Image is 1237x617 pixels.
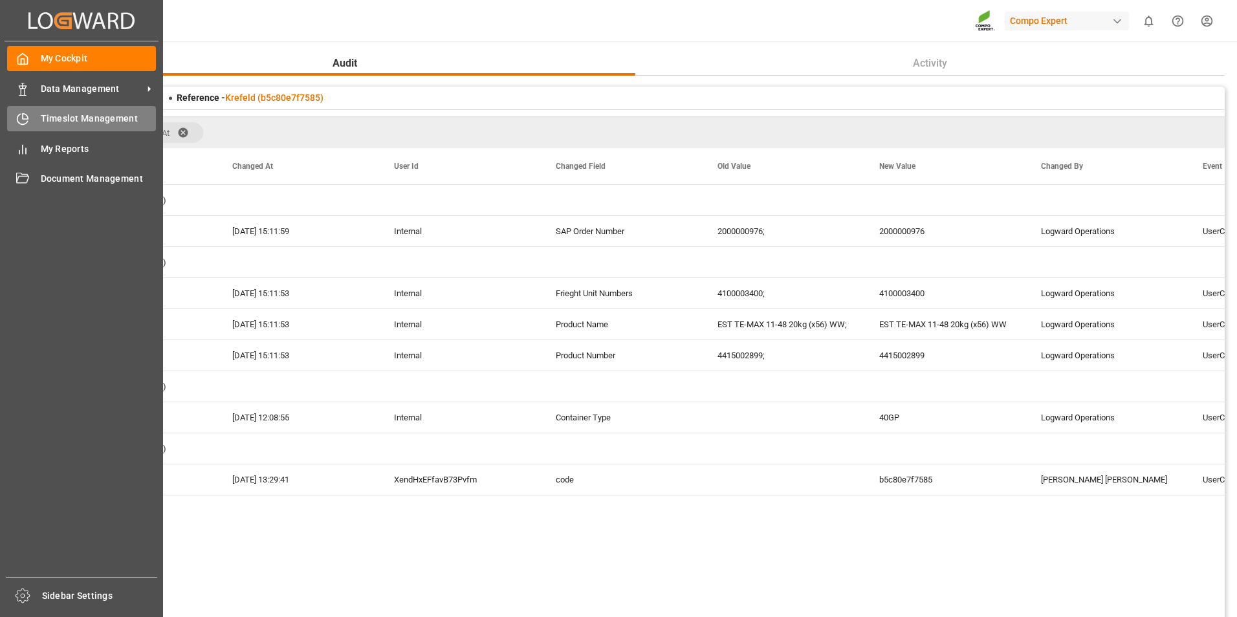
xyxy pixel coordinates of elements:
[540,464,702,495] div: code
[540,340,702,371] div: Product Number
[702,216,864,246] div: 2000000976;
[1025,340,1187,371] div: Logward Operations
[217,340,378,371] div: [DATE] 15:11:53
[540,402,702,433] div: Container Type
[1025,464,1187,495] div: [PERSON_NAME] [PERSON_NAME]
[635,51,1225,76] button: Activity
[217,216,378,246] div: [DATE] 15:11:59
[702,278,864,308] div: 4100003400;
[327,56,362,71] span: Audit
[217,309,378,340] div: [DATE] 15:11:53
[556,162,606,171] span: Changed Field
[232,162,273,171] span: Changed At
[864,340,1025,371] div: 4415002899
[1005,12,1129,30] div: Compo Expert
[1163,6,1192,36] button: Help Center
[378,402,540,433] div: Internal
[378,309,540,340] div: Internal
[864,216,1025,246] div: 2000000976
[1025,309,1187,340] div: Logward Operations
[7,46,156,71] a: My Cockpit
[378,340,540,371] div: Internal
[7,136,156,161] a: My Reports
[908,56,952,71] span: Activity
[717,162,750,171] span: Old Value
[378,216,540,246] div: Internal
[702,309,864,340] div: EST TE-MAX 11-48 20kg (x56) WW;
[540,216,702,246] div: SAP Order Number
[217,402,378,433] div: [DATE] 12:08:55
[378,464,540,495] div: XendHxEFfavB73Pvfm
[702,340,864,371] div: 4415002899;
[394,162,419,171] span: User Id
[217,278,378,308] div: [DATE] 15:11:53
[1203,162,1222,171] span: Event
[55,51,635,76] button: Audit
[1025,216,1187,246] div: Logward Operations
[1134,6,1163,36] button: show 0 new notifications
[879,162,915,171] span: New Value
[378,278,540,308] div: Internal
[177,92,323,103] span: Reference -
[540,309,702,340] div: Product Name
[864,278,1025,308] div: 4100003400
[41,172,157,186] span: Document Management
[864,464,1025,495] div: b5c80e7f7585
[41,112,157,125] span: Timeslot Management
[1025,278,1187,308] div: Logward Operations
[1041,162,1083,171] span: Changed By
[41,82,143,96] span: Data Management
[1005,8,1134,33] button: Compo Expert
[1025,402,1187,433] div: Logward Operations
[540,278,702,308] div: Frieght Unit Numbers
[864,402,1025,433] div: 40GP
[225,92,323,103] a: Krefeld (b5c80e7f7585)
[7,106,156,131] a: Timeslot Management
[864,309,1025,340] div: EST TE-MAX 11-48 20kg (x56) WW
[42,589,158,603] span: Sidebar Settings
[41,52,157,65] span: My Cockpit
[217,464,378,495] div: [DATE] 13:29:41
[41,142,157,156] span: My Reports
[975,10,996,32] img: Screenshot%202023-09-29%20at%2010.02.21.png_1712312052.png
[7,166,156,191] a: Document Management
